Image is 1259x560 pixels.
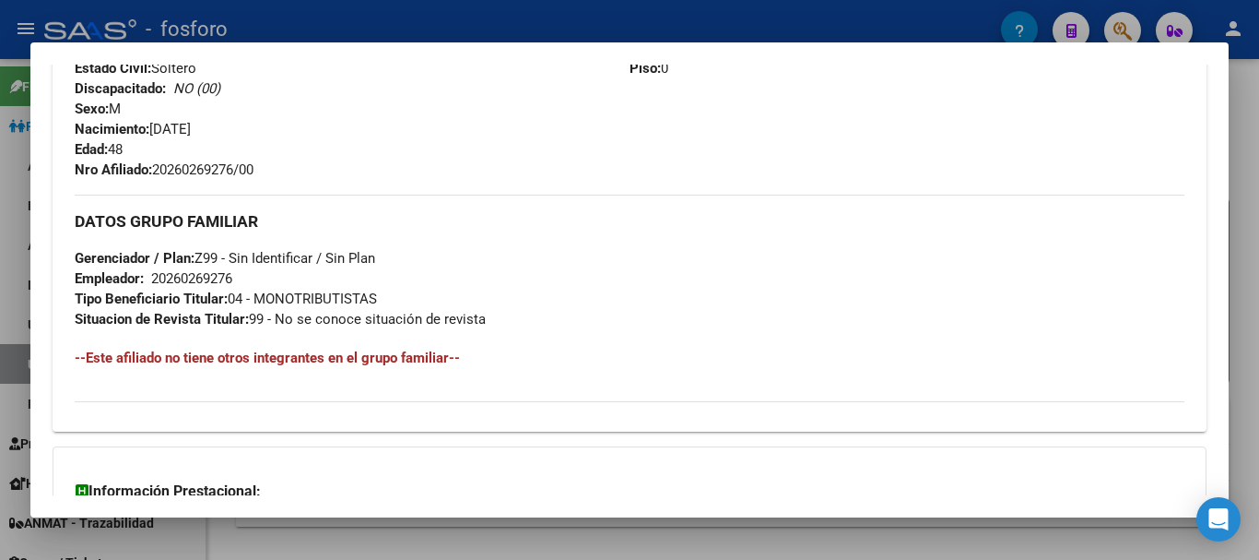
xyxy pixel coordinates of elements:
[75,211,1184,232] h3: DATOS GRUPO FAMILIAR
[75,161,253,178] span: 20260269276/00
[75,291,228,307] strong: Tipo Beneficiario Titular:
[75,161,152,178] strong: Nro Afiliado:
[75,60,151,77] strong: Estado Civil:
[76,481,1183,503] h3: Información Prestacional:
[75,311,249,328] strong: Situacion de Revista Titular:
[75,141,123,158] span: 48
[75,121,149,137] strong: Nacimiento:
[151,268,232,289] div: 20260269276
[75,60,196,77] span: Soltero
[629,60,661,77] strong: Piso:
[75,348,1184,368] h4: --Este afiliado no tiene otros integrantes en el grupo familiar--
[173,80,220,97] i: NO (00)
[75,121,191,137] span: [DATE]
[1196,497,1241,542] div: Open Intercom Messenger
[75,101,121,117] span: M
[75,101,109,117] strong: Sexo:
[75,311,486,328] span: 99 - No se conoce situación de revista
[75,291,377,307] span: 04 - MONOTRIBUTISTAS
[629,60,668,77] span: 0
[75,141,108,158] strong: Edad:
[75,250,194,267] strong: Gerenciador / Plan:
[75,250,375,267] span: Z99 - Sin Identificar / Sin Plan
[75,80,166,97] strong: Discapacitado:
[75,270,144,287] strong: Empleador:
